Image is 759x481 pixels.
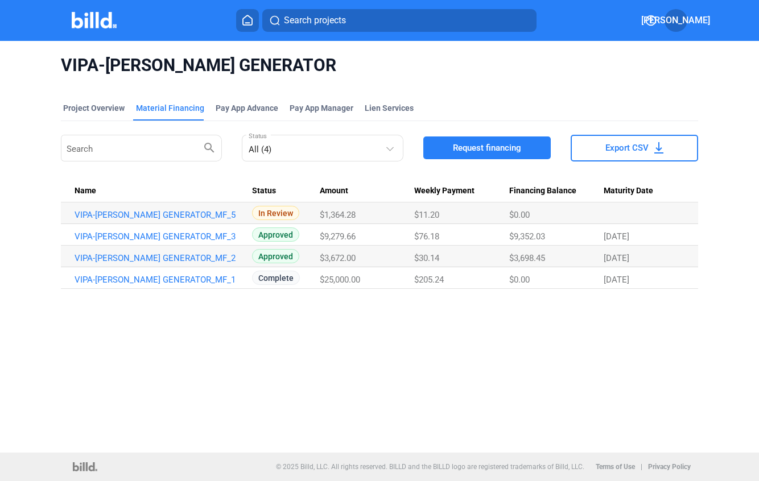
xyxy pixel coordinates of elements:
[72,12,117,28] img: Billd Company Logo
[75,186,96,196] span: Name
[414,231,439,242] span: $76.18
[414,186,475,196] span: Weekly Payment
[63,102,125,114] div: Project Overview
[648,463,691,471] b: Privacy Policy
[75,231,243,242] a: VIPA-[PERSON_NAME] GENERATOR_MF_3
[571,135,698,161] button: Export CSV
[320,253,356,263] span: $3,672.00
[276,463,584,471] p: © 2025 Billd, LLC. All rights reserved. BILLD and the BILLD logo are registered trademarks of Bil...
[414,253,439,263] span: $30.14
[509,186,604,196] div: Financing Balance
[136,102,204,114] div: Material Financing
[252,271,300,285] span: Complete
[75,275,243,285] a: VIPA-[PERSON_NAME] GENERATOR_MF_1
[75,210,243,220] a: VIPA-[PERSON_NAME] GENERATOR_MF_5
[604,253,629,263] span: [DATE]
[284,14,346,27] span: Search projects
[509,253,545,263] span: $3,698.45
[604,275,629,285] span: [DATE]
[320,210,356,220] span: $1,364.28
[252,206,299,220] span: In Review
[509,210,530,220] span: $0.00
[509,275,530,285] span: $0.00
[414,210,439,220] span: $11.20
[641,463,642,471] p: |
[605,142,649,154] span: Export CSV
[453,142,521,154] span: Request financing
[252,249,299,263] span: Approved
[203,140,216,154] mat-icon: search
[61,55,699,76] span: VIPA-[PERSON_NAME] GENERATOR
[73,462,97,471] img: logo
[75,186,253,196] div: Name
[509,231,545,242] span: $9,352.03
[641,14,710,27] span: [PERSON_NAME]
[262,9,537,32] button: Search projects
[320,186,414,196] div: Amount
[414,275,444,285] span: $205.24
[414,186,509,196] div: Weekly Payment
[604,231,629,242] span: [DATE]
[604,186,653,196] span: Maturity Date
[320,186,348,196] span: Amount
[509,186,576,196] span: Financing Balance
[423,136,551,159] button: Request financing
[216,102,278,114] div: Pay App Advance
[249,144,271,155] mat-select-trigger: All (4)
[320,231,356,242] span: $9,279.66
[75,253,243,263] a: VIPA-[PERSON_NAME] GENERATOR_MF_2
[290,102,353,114] span: Pay App Manager
[365,102,414,114] div: Lien Services
[252,186,276,196] span: Status
[252,186,320,196] div: Status
[604,186,684,196] div: Maturity Date
[252,227,299,242] span: Approved
[320,275,360,285] span: $25,000.00
[665,9,687,32] button: [PERSON_NAME]
[596,463,635,471] b: Terms of Use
